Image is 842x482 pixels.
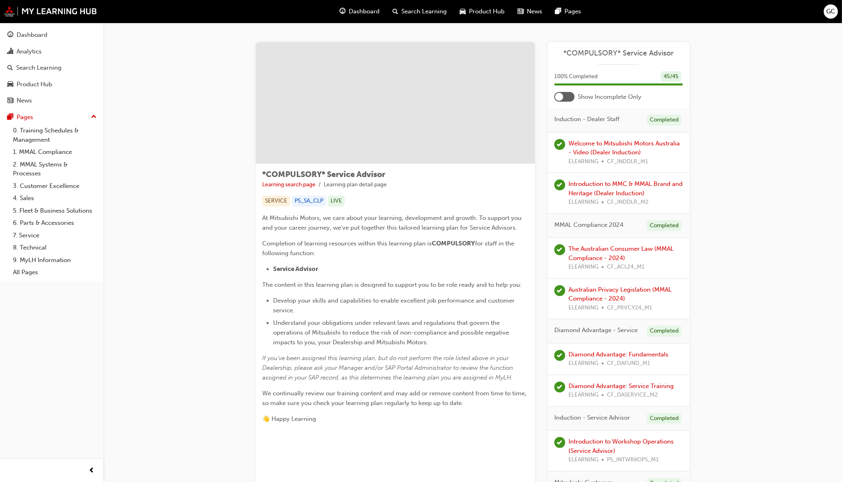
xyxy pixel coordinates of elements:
[568,198,598,207] span: ELEARNING
[393,6,399,17] span: search-icon
[432,240,475,247] span: COMPULSORY
[10,146,100,158] a: 1. MMAL Compliance
[262,181,316,188] a: Learning search page
[10,229,100,242] a: 7. Service
[454,3,511,20] a: car-iconProduct Hub
[607,359,650,368] span: CF_DAFUND_M1
[333,3,386,20] a: guage-iconDashboard
[10,217,100,229] a: 6. Parts & Accessories
[568,455,598,465] span: ELEARNING
[607,262,645,272] span: CF_ACL24_M1
[518,6,524,17] span: news-icon
[568,140,680,156] a: Welcome to Mitsubishi Motors Australia - Video (Dealer Induction)
[10,124,100,146] a: 0. Training Schedules & Management
[568,286,672,303] a: Australian Privacy Legislation (MMAL Compliance - 2024)
[554,437,565,448] span: learningRecordVerb_PASS-icon
[262,354,515,381] span: If you've been assigned this learning plan, but do not perform the role listed above in your Deal...
[824,4,838,19] button: GC
[568,390,598,400] span: ELEARNING
[568,157,598,166] span: ELEARNING
[554,350,565,361] span: learningRecordVerb_PASS-icon
[10,158,100,180] a: 2. MMAL Systems & Processes
[554,179,565,190] span: learningRecordVerb_PASS-icon
[827,7,836,16] span: GC
[91,112,97,122] span: up-icon
[554,220,624,230] span: MMAL Compliance 2024
[7,97,13,105] span: news-icon
[647,220,681,231] div: Completed
[17,113,33,122] div: Pages
[10,254,100,267] a: 9. MyLH Information
[10,241,100,254] a: 8. Technical
[549,3,588,20] a: pages-iconPages
[554,49,683,58] span: *COMPULSORY* Service Advisor
[460,6,466,17] span: car-icon
[17,47,42,56] div: Analytics
[554,115,619,124] span: Induction - Dealer Staff
[273,265,318,273] span: Service Advisor
[7,48,13,55] span: chart-icon
[607,198,649,207] span: CF_INDDLR_M2
[10,192,100,205] a: 4. Sales
[273,297,516,314] span: Develop your skills and capabilities to enable excellent job performance and customer service.
[7,64,13,72] span: search-icon
[607,455,659,465] span: PS_INTWRKOPS_M1
[554,326,638,335] span: Diamond Advantage - Service
[262,390,528,407] span: We continually review our training content and may add or remove content from time to time, so ma...
[554,285,565,296] span: learningRecordVerb_PASS-icon
[328,196,345,207] div: LIVE
[3,93,100,108] a: News
[292,196,326,207] div: PS_SA_CLP
[17,30,47,40] div: Dashboard
[527,7,543,16] span: News
[324,180,387,190] li: Learning plan detail page
[568,303,598,313] span: ELEARNING
[568,180,683,197] a: Introduction to MMC & MMAL Brand and Heritage (Dealer Induction)
[661,71,681,82] div: 45 / 45
[7,32,13,39] span: guage-icon
[4,6,97,17] img: mmal
[3,26,100,110] button: DashboardAnalyticsSearch LearningProduct HubNews
[554,72,598,81] span: 100 % Completed
[3,77,100,92] a: Product Hub
[262,196,290,207] div: SERVICE
[556,6,562,17] span: pages-icon
[469,7,505,16] span: Product Hub
[17,96,32,105] div: News
[402,7,447,16] span: Search Learning
[10,180,100,192] a: 3. Customer Excellence
[568,359,598,368] span: ELEARNING
[262,281,522,288] span: The content in this learning plan is designed to support you to be role ready and to help you:
[607,390,658,400] span: CF_DASERVICE_M2
[386,3,454,20] a: search-iconSearch Learning
[568,438,674,454] a: Introduction to Workshop Operations (Service Advisor)
[3,110,100,125] button: Pages
[568,351,668,358] a: Diamond Advantage: Fundamentals
[3,44,100,59] a: Analytics
[568,262,598,272] span: ELEARNING
[647,326,681,337] div: Completed
[568,382,674,390] a: Diamond Advantage: Service Training
[554,382,565,392] span: learningRecordVerb_PASS-icon
[565,7,581,16] span: Pages
[17,80,52,89] div: Product Hub
[3,60,100,75] a: Search Learning
[607,303,652,313] span: CF_PRVCY24_M1
[262,240,516,257] span: for staff in the following function:
[568,245,674,262] a: The Australian Consumer Law (MMAL Compliance - 2024)
[262,240,432,247] span: Completion of learning resources within this learning plan is
[511,3,549,20] a: news-iconNews
[89,466,95,476] span: prev-icon
[607,157,648,166] span: CF_INDDLR_M1
[554,139,565,150] span: learningRecordVerb_COMPLETE-icon
[578,92,641,102] span: Show Incomplete Only
[647,115,681,126] div: Completed
[554,244,565,255] span: learningRecordVerb_PASS-icon
[10,266,100,279] a: All Pages
[349,7,380,16] span: Dashboard
[262,415,316,422] span: 👋 Happy Learning
[16,63,62,73] div: Search Learning
[7,114,13,121] span: pages-icon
